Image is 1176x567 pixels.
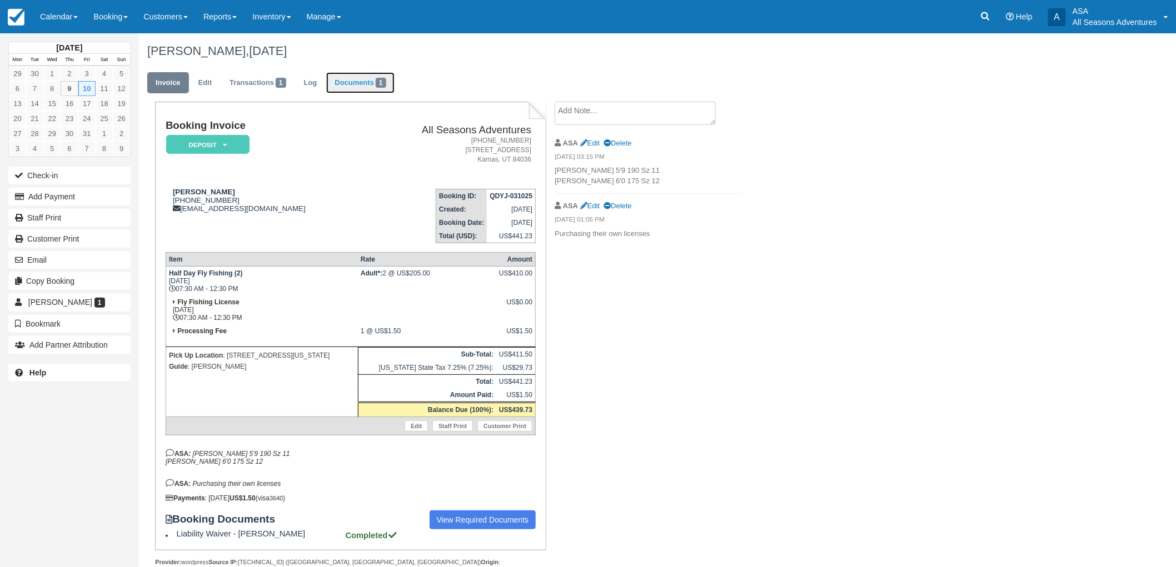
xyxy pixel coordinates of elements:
img: checkfront-main-nav-mini-logo.png [8,9,24,26]
td: 2 @ US$205.00 [358,267,496,296]
a: 20 [9,111,26,126]
a: Staff Print [8,209,131,227]
a: 6 [9,81,26,96]
td: 1 @ US$1.50 [358,324,496,347]
a: 8 [43,81,61,96]
strong: Booking Documents [166,513,286,525]
td: US$29.73 [496,361,536,375]
td: [DATE] 07:30 AM - 12:30 PM [166,267,358,296]
p: All Seasons Adventures [1073,17,1157,28]
strong: Completed [346,531,398,540]
a: 23 [61,111,78,126]
th: Total (USD): [436,229,487,243]
h1: Booking Invoice [166,120,366,132]
a: 1 [96,126,113,141]
a: Deposit [166,134,246,155]
strong: Guide [169,363,188,370]
a: 22 [43,111,61,126]
a: Edit [190,72,220,94]
a: 4 [96,66,113,81]
td: [DATE] [487,203,535,216]
a: 31 [78,126,96,141]
a: 29 [43,126,61,141]
th: Item [166,253,358,267]
div: : [DATE] (visa ) [166,494,536,502]
strong: ASA [563,139,578,147]
a: 16 [61,96,78,111]
a: 17 [78,96,96,111]
a: 3 [78,66,96,81]
a: Delete [604,202,631,210]
strong: Origin [481,559,499,565]
strong: ASA [563,202,578,210]
strong: US$1.50 [230,494,256,502]
strong: Pick Up Location [169,352,223,359]
em: Purchasing their own licenses [193,480,281,488]
strong: Provider: [155,559,181,565]
a: 7 [78,141,96,156]
a: Customer Print [8,230,131,248]
i: Help [1006,13,1014,21]
strong: [DATE] [56,43,82,52]
td: [DATE] 07:30 AM - 12:30 PM [166,295,358,324]
a: 15 [43,96,61,111]
a: Delete [604,139,631,147]
th: Amount [496,253,536,267]
p: : [STREET_ADDRESS][US_STATE] [169,350,355,361]
span: [DATE] [249,44,287,58]
p: : [PERSON_NAME] [169,361,355,372]
p: ASA [1073,6,1157,17]
th: Sun [113,54,130,66]
a: 13 [9,96,26,111]
a: Invoice [147,72,189,94]
strong: QDYJ-031025 [490,192,532,200]
th: Created: [436,203,487,216]
a: 14 [26,96,43,111]
button: Copy Booking [8,272,131,290]
div: A [1048,8,1066,26]
a: 11 [96,81,113,96]
a: 5 [43,141,61,156]
a: 10 [78,81,96,96]
td: US$1.50 [496,388,536,403]
th: Booking Date: [436,216,487,229]
div: US$410.00 [499,269,532,286]
a: 9 [113,141,130,156]
span: Liability Waiver - [PERSON_NAME] [177,529,343,538]
th: Sat [96,54,113,66]
th: Sub-Total: [358,348,496,362]
em: Deposit [166,135,250,154]
td: [US_STATE] State Tax 7.25% (7.25%): [358,361,496,375]
button: Add Partner Attribution [8,336,131,354]
a: 19 [113,96,130,111]
a: Edit [580,202,600,210]
a: 26 [113,111,130,126]
strong: Payments [166,494,205,502]
button: Check-in [8,167,131,184]
em: [DATE] 03:15 PM [555,152,742,164]
a: 8 [96,141,113,156]
a: [PERSON_NAME] 1 [8,293,131,311]
strong: Fly Fishing License [177,298,239,306]
a: 18 [96,96,113,111]
td: [DATE] [487,216,535,229]
a: 5 [113,66,130,81]
a: 1 [43,66,61,81]
a: 9 [61,81,78,96]
a: 25 [96,111,113,126]
strong: Source IP: [208,559,238,565]
th: Total: [358,375,496,389]
div: US$1.50 [499,327,532,344]
a: 30 [61,126,78,141]
td: US$441.23 [487,229,535,243]
td: US$411.50 [496,348,536,362]
a: Transactions1 [221,72,295,94]
a: Edit [580,139,600,147]
a: 2 [113,126,130,141]
th: Wed [43,54,61,66]
a: 27 [9,126,26,141]
em: [PERSON_NAME] 5'9 190 Sz 11 [PERSON_NAME] 6'0 175 Sz 12 [166,450,290,465]
button: Add Payment [8,188,131,205]
a: 28 [26,126,43,141]
h2: All Seasons Adventures [371,124,531,136]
